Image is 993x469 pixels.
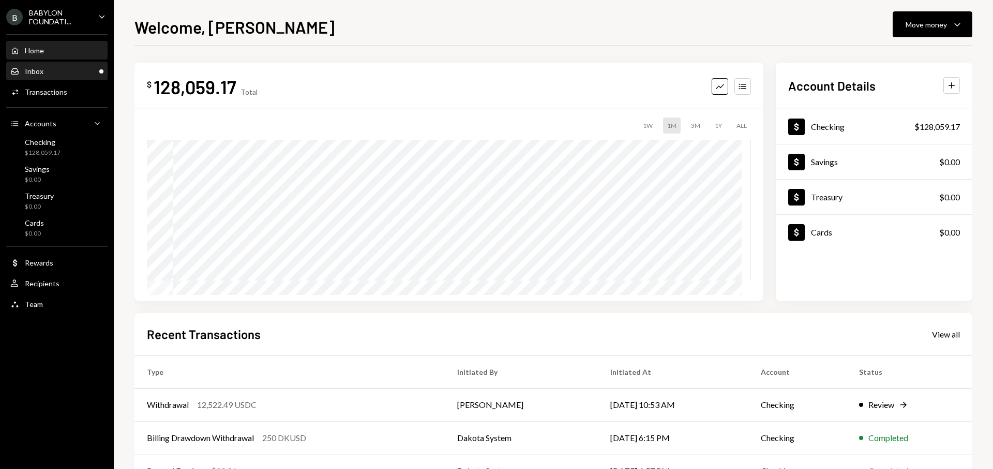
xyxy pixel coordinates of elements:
[6,41,108,60] a: Home
[147,432,254,444] div: Billing Drawdown Withdrawal
[147,399,189,411] div: Withdrawal
[776,180,972,214] a: Treasury$0.00
[776,215,972,250] a: Cards$0.00
[445,355,598,388] th: Initiated By
[240,87,258,96] div: Total
[893,11,972,37] button: Move money
[939,226,960,239] div: $0.00
[25,149,61,157] div: $128,059.17
[939,156,960,168] div: $0.00
[932,328,960,340] a: View all
[25,300,43,309] div: Team
[25,202,54,211] div: $0.00
[748,421,847,455] td: Checking
[25,218,44,227] div: Cards
[6,62,108,80] a: Inbox
[6,215,108,240] a: Cards$0.00
[134,17,335,37] h1: Welcome, [PERSON_NAME]
[598,355,748,388] th: Initiated At
[25,175,50,184] div: $0.00
[6,135,108,159] a: Checking$128,059.17
[788,77,876,94] h2: Account Details
[868,432,908,444] div: Completed
[6,188,108,213] a: Treasury$0.00
[197,399,257,411] div: 12,522.49 USDC
[906,19,947,30] div: Move money
[868,399,894,411] div: Review
[25,87,67,96] div: Transactions
[25,46,44,55] div: Home
[29,8,90,26] div: BABYLON FOUNDATI...
[598,388,748,421] td: [DATE] 10:53 AM
[25,119,56,128] div: Accounts
[154,75,236,98] div: 128,059.17
[6,9,23,25] div: B
[748,355,847,388] th: Account
[134,355,445,388] th: Type
[663,118,681,134] div: 1M
[445,421,598,455] td: Dakota System
[811,192,842,202] div: Treasury
[847,355,972,388] th: Status
[147,326,261,343] h2: Recent Transactions
[6,295,108,313] a: Team
[445,388,598,421] td: [PERSON_NAME]
[639,118,657,134] div: 1W
[25,229,44,238] div: $0.00
[932,329,960,340] div: View all
[6,253,108,272] a: Rewards
[776,144,972,179] a: Savings$0.00
[811,227,832,237] div: Cards
[711,118,726,134] div: 1Y
[776,109,972,144] a: Checking$128,059.17
[6,114,108,133] a: Accounts
[748,388,847,421] td: Checking
[687,118,704,134] div: 3M
[25,138,61,146] div: Checking
[6,82,108,101] a: Transactions
[25,279,59,288] div: Recipients
[732,118,751,134] div: ALL
[25,165,50,173] div: Savings
[262,432,306,444] div: 250 DKUSD
[598,421,748,455] td: [DATE] 6:15 PM
[811,122,845,131] div: Checking
[939,191,960,203] div: $0.00
[25,67,43,76] div: Inbox
[914,121,960,133] div: $128,059.17
[147,79,152,90] div: $
[6,162,108,186] a: Savings$0.00
[811,157,838,167] div: Savings
[25,258,53,267] div: Rewards
[6,274,108,292] a: Recipients
[25,192,54,200] div: Treasury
